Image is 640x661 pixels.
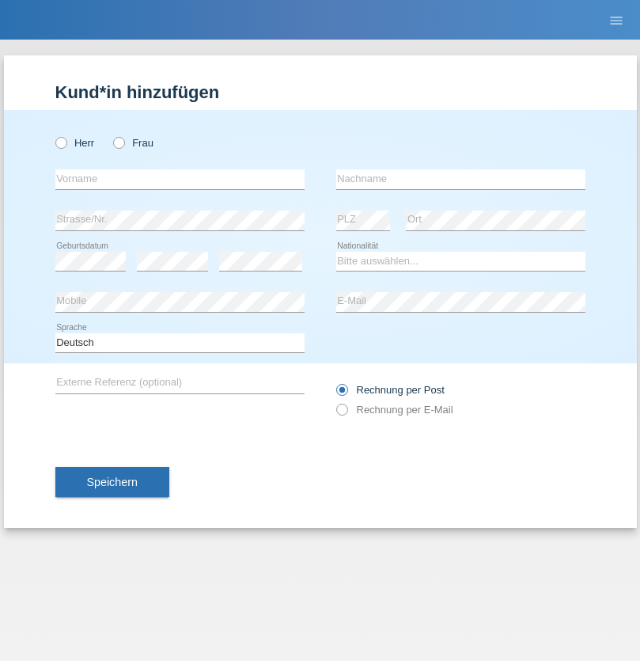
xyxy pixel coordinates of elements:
input: Frau [113,137,123,147]
label: Rechnung per E-Mail [336,404,453,416]
input: Rechnung per Post [336,384,347,404]
a: menu [600,15,632,25]
label: Herr [55,137,95,149]
label: Rechnung per Post [336,384,445,396]
h1: Kund*in hinzufügen [55,82,585,102]
label: Frau [113,137,153,149]
i: menu [608,13,624,28]
input: Herr [55,137,66,147]
button: Speichern [55,467,169,497]
input: Rechnung per E-Mail [336,404,347,424]
span: Speichern [87,476,138,488]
